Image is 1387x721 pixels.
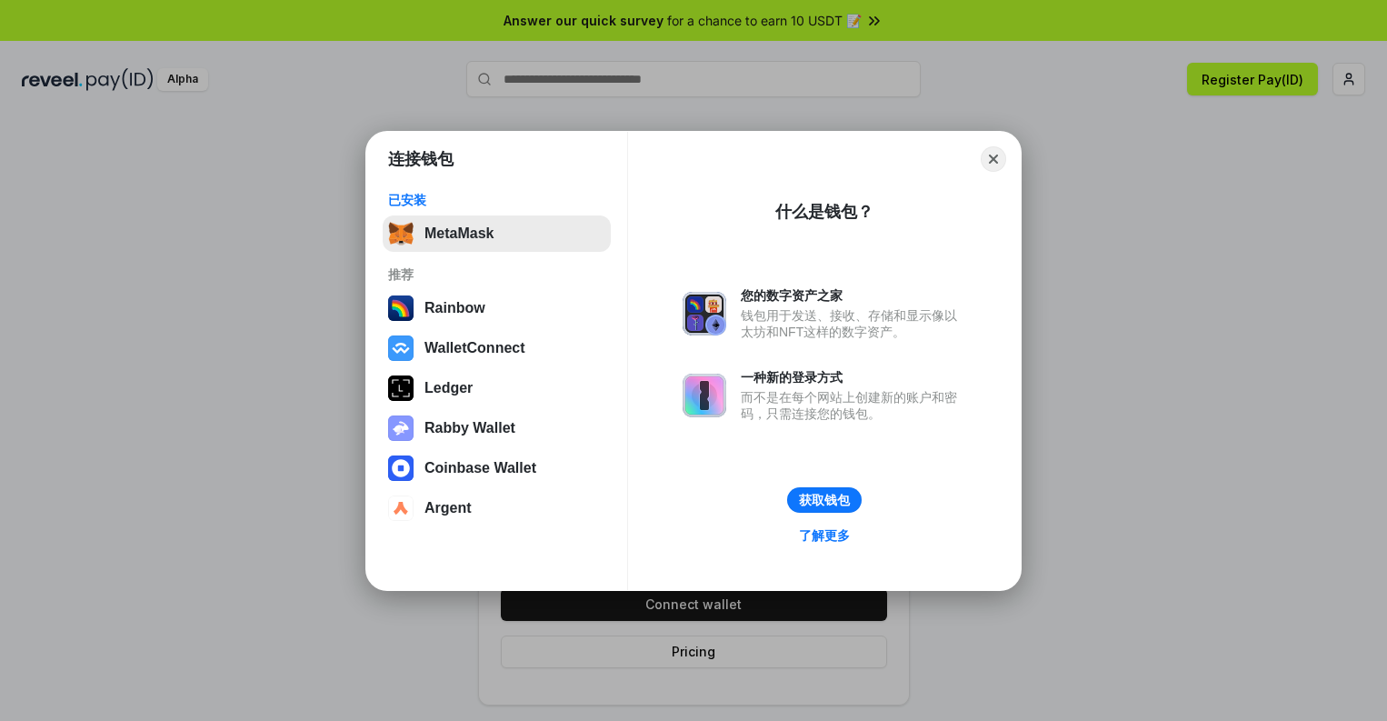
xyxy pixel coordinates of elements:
div: 您的数字资产之家 [741,287,966,304]
img: svg+xml,%3Csvg%20fill%3D%22none%22%20height%3D%2233%22%20viewBox%3D%220%200%2035%2033%22%20width%... [388,221,414,246]
div: Rainbow [424,300,485,316]
img: svg+xml,%3Csvg%20xmlns%3D%22http%3A%2F%2Fwww.w3.org%2F2000%2Fsvg%22%20fill%3D%22none%22%20viewBox... [388,416,414,441]
div: Ledger [424,380,473,396]
div: Coinbase Wallet [424,460,536,476]
button: WalletConnect [383,330,611,366]
div: 了解更多 [799,527,850,544]
div: 已安装 [388,192,605,208]
img: svg+xml,%3Csvg%20width%3D%2228%22%20height%3D%2228%22%20viewBox%3D%220%200%2028%2028%22%20fill%3D... [388,335,414,361]
button: 获取钱包 [787,487,862,513]
a: 了解更多 [788,524,861,547]
img: svg+xml,%3Csvg%20xmlns%3D%22http%3A%2F%2Fwww.w3.org%2F2000%2Fsvg%22%20fill%3D%22none%22%20viewBox... [683,374,726,417]
div: Argent [424,500,472,516]
div: 什么是钱包？ [775,201,873,223]
div: 推荐 [388,266,605,283]
img: svg+xml,%3Csvg%20width%3D%2228%22%20height%3D%2228%22%20viewBox%3D%220%200%2028%2028%22%20fill%3D... [388,456,414,481]
button: Close [981,146,1006,172]
button: Coinbase Wallet [383,450,611,486]
button: MetaMask [383,215,611,252]
div: Rabby Wallet [424,420,515,436]
img: svg+xml,%3Csvg%20width%3D%22120%22%20height%3D%22120%22%20viewBox%3D%220%200%20120%20120%22%20fil... [388,295,414,321]
div: 获取钱包 [799,492,850,508]
div: MetaMask [424,225,494,242]
h1: 连接钱包 [388,148,454,170]
button: Argent [383,490,611,526]
div: 一种新的登录方式 [741,369,966,386]
img: svg+xml,%3Csvg%20width%3D%2228%22%20height%3D%2228%22%20viewBox%3D%220%200%2028%2028%22%20fill%3D... [388,496,414,521]
button: Ledger [383,370,611,406]
button: Rabby Wallet [383,410,611,446]
div: 钱包用于发送、接收、存储和显示像以太坊和NFT这样的数字资产。 [741,307,966,340]
div: WalletConnect [424,340,525,356]
div: 而不是在每个网站上创建新的账户和密码，只需连接您的钱包。 [741,389,966,422]
button: Rainbow [383,290,611,326]
img: svg+xml,%3Csvg%20xmlns%3D%22http%3A%2F%2Fwww.w3.org%2F2000%2Fsvg%22%20width%3D%2228%22%20height%3... [388,376,414,401]
img: svg+xml,%3Csvg%20xmlns%3D%22http%3A%2F%2Fwww.w3.org%2F2000%2Fsvg%22%20fill%3D%22none%22%20viewBox... [683,292,726,335]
